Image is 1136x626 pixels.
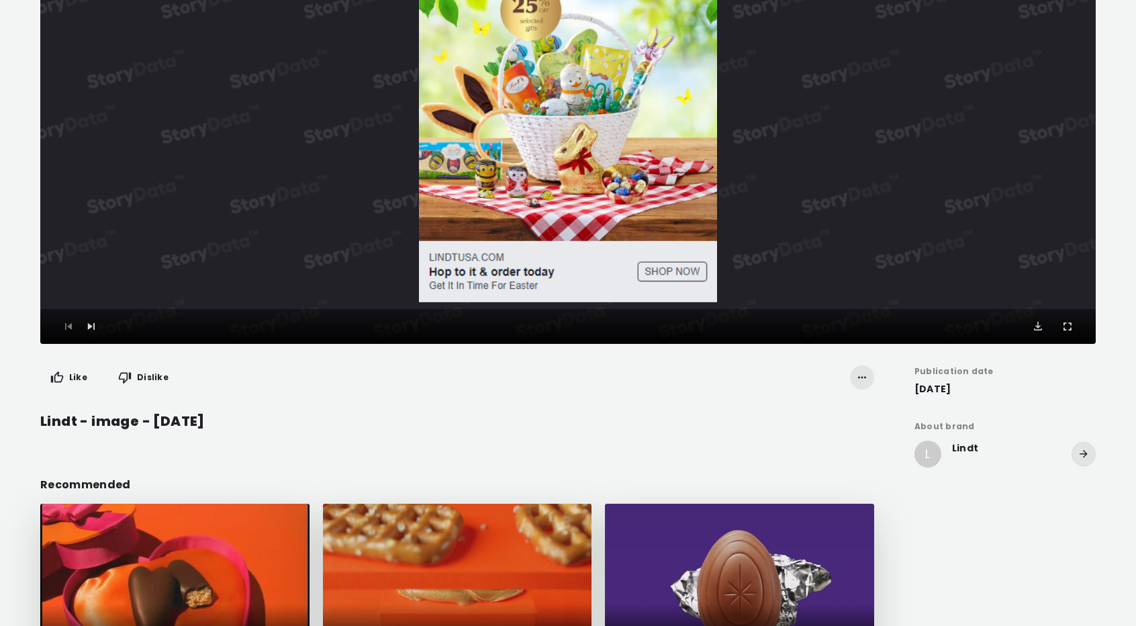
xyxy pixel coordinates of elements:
[914,365,1096,377] div: Publication date
[40,477,874,493] div: Recommended
[40,365,97,390] button: Like
[69,371,87,384] span: Like
[40,411,205,431] div: Lindt - image - [DATE]
[914,420,1096,433] div: About brand
[1031,320,1045,333] button: Download
[108,365,179,390] button: Dislike
[914,382,1096,396] span: [DATE]
[85,320,98,333] button: Next Asset
[925,441,930,467] span: L
[952,441,978,455] div: Lindt
[1061,320,1074,333] button: Fullscreen
[137,371,169,384] span: Dislike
